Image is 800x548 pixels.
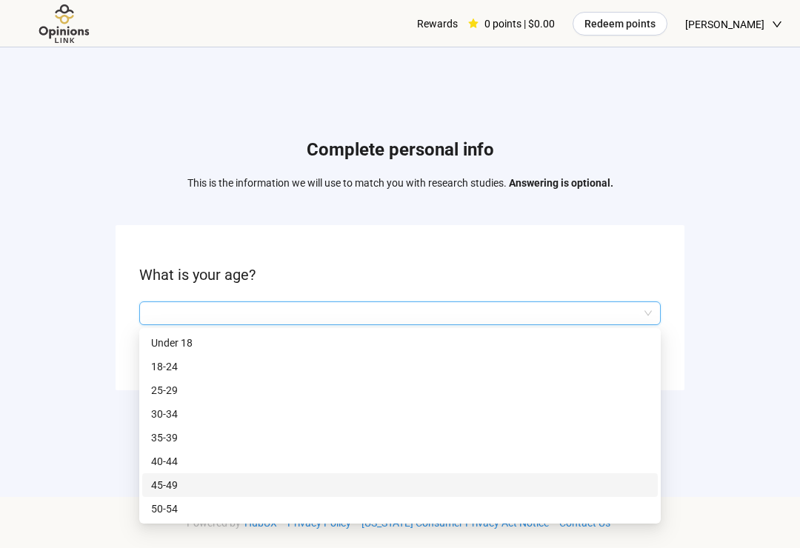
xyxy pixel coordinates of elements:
[151,335,649,351] p: Under 18
[151,430,649,446] p: 35-39
[187,175,613,191] p: This is the information we will use to match you with research studies.
[151,501,649,517] p: 50-54
[139,264,661,287] p: What is your age?
[573,12,667,36] button: Redeem points
[151,406,649,422] p: 30-34
[151,477,649,493] p: 45-49
[151,453,649,470] p: 40-44
[685,1,764,48] span: [PERSON_NAME]
[187,136,613,164] h1: Complete personal info
[584,16,656,32] span: Redeem points
[772,19,782,30] span: down
[151,358,649,375] p: 18-24
[509,177,613,189] strong: Answering is optional.
[468,19,479,29] span: star
[151,382,649,398] p: 25-29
